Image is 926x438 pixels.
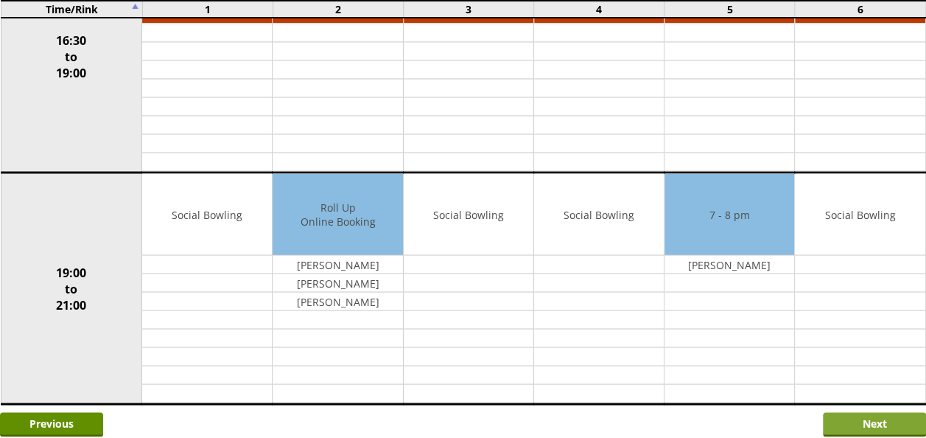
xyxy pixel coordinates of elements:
td: [PERSON_NAME] [273,255,402,274]
td: 7 - 8 pm [664,173,794,255]
td: [PERSON_NAME] [664,255,794,274]
td: 1 [142,1,273,18]
td: Social Bowling [142,173,272,255]
td: Time/Rink [1,1,142,18]
input: Next [823,412,926,437]
td: 4 [534,1,664,18]
td: [PERSON_NAME] [273,292,402,310]
td: [PERSON_NAME] [273,274,402,292]
td: Roll Up Online Booking [273,173,402,255]
td: 2 [273,1,403,18]
td: 5 [664,1,795,18]
td: Social Bowling [534,173,664,255]
td: 19:00 to 21:00 [1,173,142,404]
td: 3 [404,1,534,18]
td: Social Bowling [795,173,925,255]
td: 6 [795,1,925,18]
td: Social Bowling [404,173,533,255]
